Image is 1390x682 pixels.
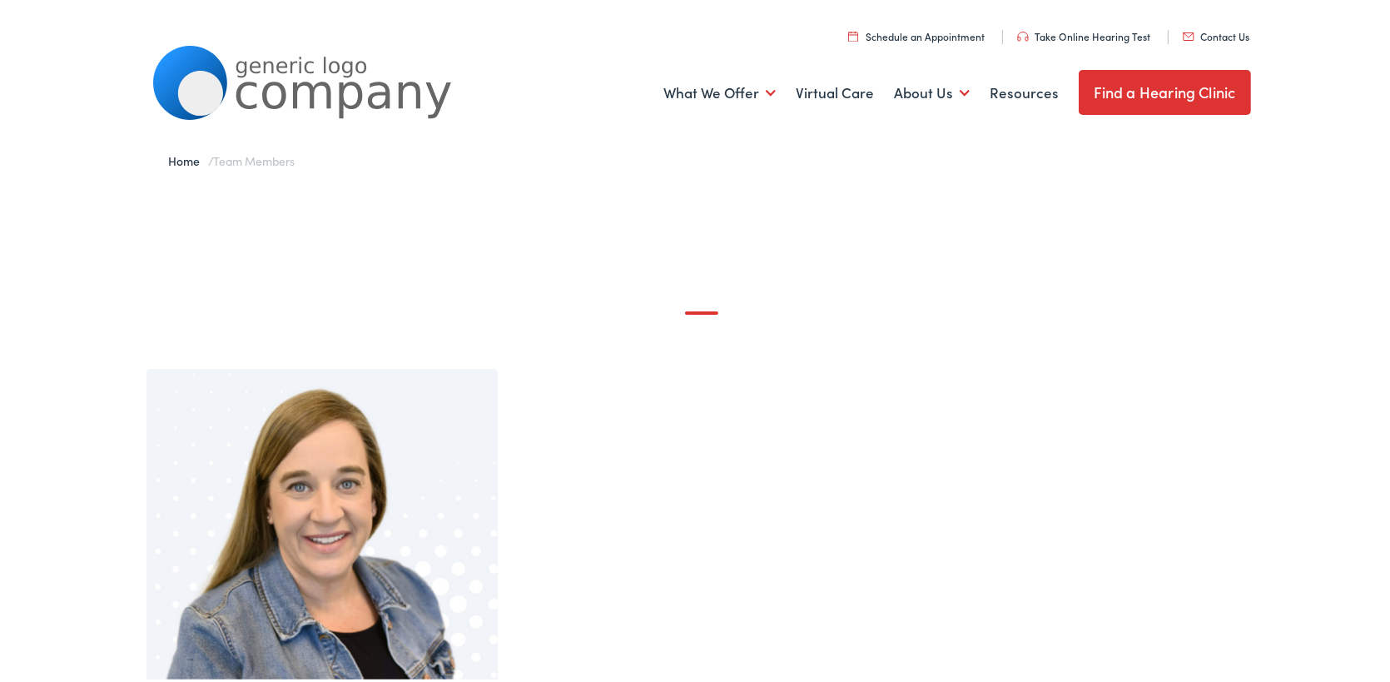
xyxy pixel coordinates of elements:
a: Resources [990,59,1059,121]
a: Schedule an Appointment [848,26,985,40]
a: What We Offer [663,59,776,121]
a: Take Online Hearing Test [1017,26,1151,40]
span: / [169,149,295,166]
img: utility icon [1183,29,1194,37]
a: About Us [894,59,970,121]
a: Virtual Care [796,59,874,121]
span: Team Members [213,149,294,166]
a: Find a Hearing Clinic [1079,67,1251,112]
img: utility icon [848,27,858,38]
a: Contact Us [1183,26,1250,40]
a: Home [169,149,208,166]
img: utility icon [1017,28,1029,38]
